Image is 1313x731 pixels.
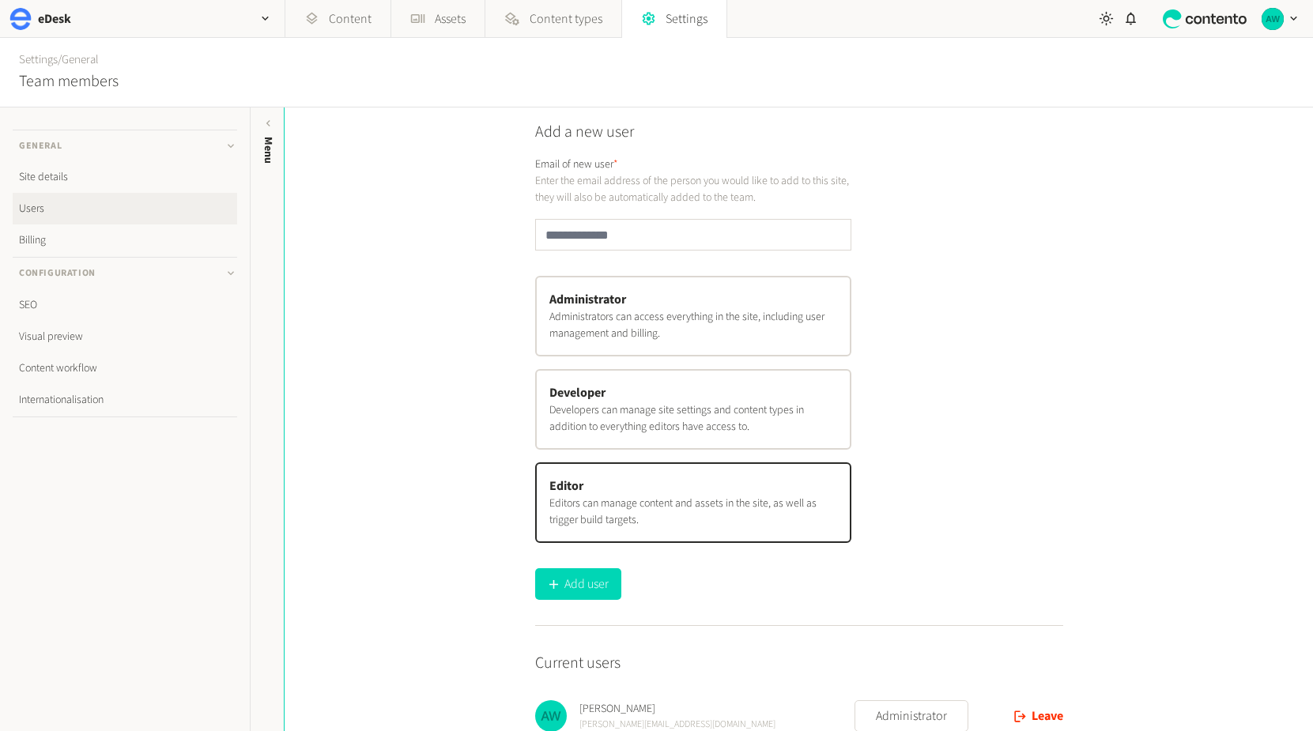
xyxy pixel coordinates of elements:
span: General [62,51,99,68]
a: Users [13,193,237,224]
a: Internationalisation [13,384,237,416]
span: Developer [549,384,606,401]
span: Administrator [549,291,626,308]
p: Editors can manage content and assets in the site, as well as trigger build targets. [549,495,837,529]
label: Email of new user [535,156,618,173]
img: eDesk [9,8,32,30]
a: Settings [19,51,58,68]
span: / [58,51,62,68]
a: Site details [13,161,237,193]
span: Settings [666,9,707,28]
h2: Team members [19,70,119,93]
img: Alan Wall [1262,8,1284,30]
span: General [19,139,62,153]
span: Configuration [19,266,96,281]
a: SEO [13,289,237,321]
h3: Add a new user [535,120,1063,144]
a: Visual preview [13,321,237,352]
span: Editor [549,477,583,495]
p: Developers can manage site settings and content types in addition to everything editors have acce... [549,402,837,435]
button: Add user [535,568,621,600]
h3: Current users [535,651,1063,675]
p: Enter the email address of the person you would like to add to this site, they will also be autom... [535,173,851,206]
span: Content types [530,9,602,28]
p: Administrators can access everything in the site, including user management and billing. [549,309,837,342]
a: Content workflow [13,352,237,384]
a: Billing [13,224,237,256]
h2: eDesk [38,9,71,28]
span: [PERSON_NAME] [579,701,775,718]
span: Menu [260,137,277,164]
